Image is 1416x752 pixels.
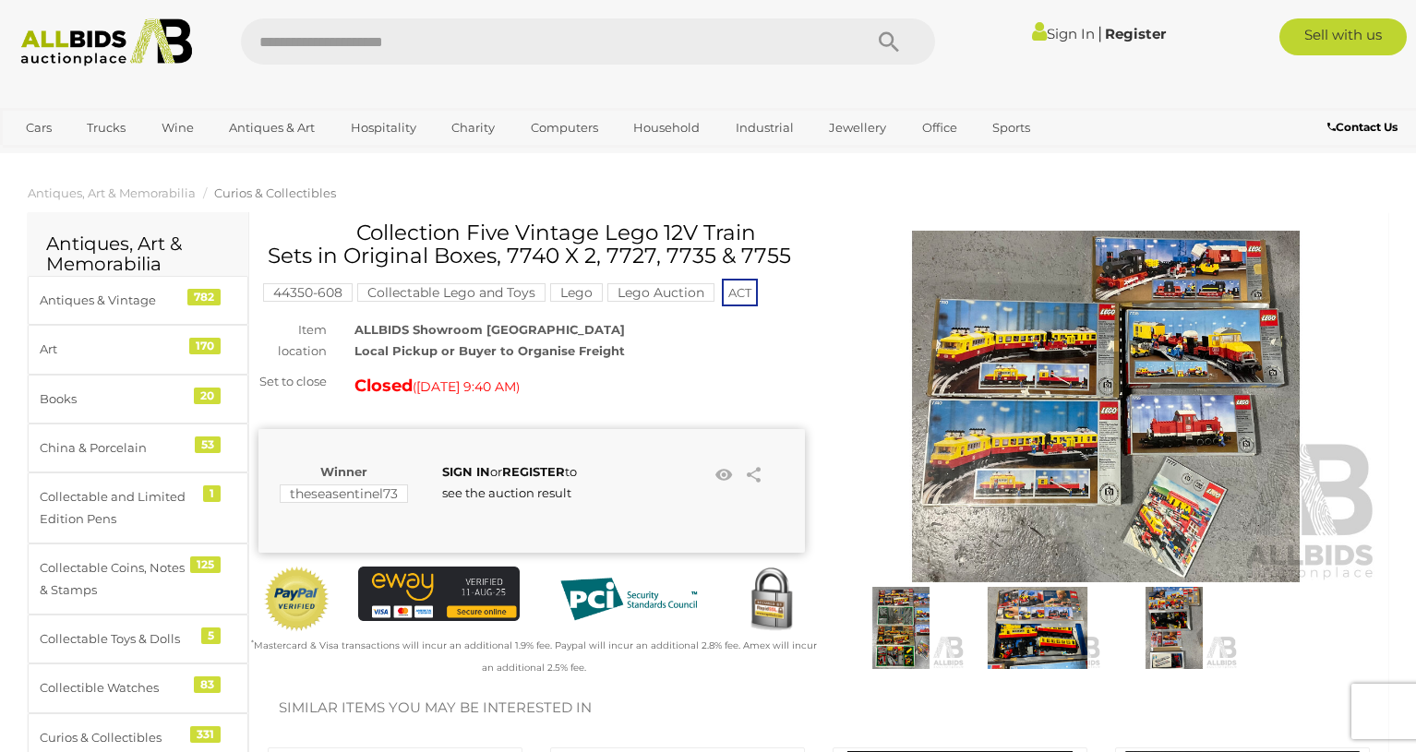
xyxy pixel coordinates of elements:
[710,461,738,489] li: Watch this item
[195,436,221,453] div: 53
[621,113,712,143] a: Household
[40,388,192,410] div: Books
[194,388,221,404] div: 20
[280,484,408,503] mark: theseasentinel73
[245,371,341,392] div: Set to close
[28,325,248,374] a: Art 170
[974,587,1101,669] img: Collection Five Vintage Lego 12V Train Sets in Original Boxes, 7740 X 2, 7727, 7735 & 7755
[40,339,192,360] div: Art
[150,113,206,143] a: Wine
[550,283,603,302] mark: Lego
[46,233,230,274] h2: Antiques, Art & Memorabilia
[354,322,625,337] strong: ALLBIDS Showroom [GEOGRAPHIC_DATA]
[217,113,327,143] a: Antiques & Art
[550,285,603,300] a: Lego
[416,378,516,395] span: [DATE] 9:40 AM
[1279,18,1407,55] a: Sell with us
[75,113,138,143] a: Trucks
[201,627,221,644] div: 5
[1098,23,1102,43] span: |
[910,113,969,143] a: Office
[28,472,248,543] a: Collectable and Limited Edition Pens 1
[439,113,507,143] a: Charity
[442,464,490,479] a: SIGN IN
[214,185,336,200] a: Curios & Collectibles
[354,343,625,358] strong: Local Pickup or Buyer to Organise Freight
[1032,25,1095,42] a: Sign In
[607,283,714,302] mark: Lego Auction
[187,289,221,305] div: 782
[358,567,521,621] img: eWAY Payment Gateway
[519,113,610,143] a: Computers
[607,285,714,300] a: Lego Auction
[40,628,192,650] div: Collectable Toys & Dolls
[357,285,546,300] a: Collectable Lego and Toys
[502,464,565,479] a: REGISTER
[251,639,817,673] small: Mastercard & Visa transactions will incur an additional 1.9% fee. Paypal will incur an additional...
[40,727,192,748] div: Curios & Collectibles
[268,221,800,269] h1: Collection Five Vintage Lego 12V Train Sets in Original Boxes, 7740 X 2, 7727, 7735 & 7755
[203,485,221,502] div: 1
[28,424,248,472] a: China & Porcelain 53
[817,113,898,143] a: Jewellery
[28,185,196,200] a: Antiques, Art & Memorabilia
[837,587,965,669] img: Collection Five Vintage Lego 12V Train Sets in Original Boxes, 7740 X 2, 7727, 7735 & 7755
[263,283,353,302] mark: 44350-608
[11,18,203,66] img: Allbids.com.au
[28,276,248,325] a: Antiques & Vintage 782
[442,464,577,500] span: or to see the auction result
[339,113,428,143] a: Hospitality
[320,464,367,479] b: Winner
[14,144,169,174] a: [GEOGRAPHIC_DATA]
[279,700,1359,716] h2: Similar items you may be interested in
[40,437,192,459] div: China & Porcelain
[194,676,221,693] div: 83
[980,113,1042,143] a: Sports
[190,726,221,743] div: 331
[354,376,413,396] strong: Closed
[40,677,192,698] div: Collectible Watches
[245,319,341,363] div: Item location
[40,290,192,311] div: Antiques & Vintage
[190,556,221,573] div: 125
[263,285,353,300] a: 44350-608
[40,486,192,530] div: Collectable and Limited Edition Pens
[722,279,758,306] span: ACT
[1110,587,1238,669] img: Collection Five Vintage Lego 12V Train Sets in Original Boxes, 7740 X 2, 7727, 7735 & 7755
[357,283,546,302] mark: Collectable Lego and Toys
[40,557,192,601] div: Collectable Coins, Notes & Stamps
[263,567,330,632] img: Official PayPal Seal
[1105,25,1166,42] a: Register
[724,113,806,143] a: Industrial
[843,18,935,65] button: Search
[413,379,520,394] span: ( )
[1327,120,1398,134] b: Contact Us
[28,543,248,615] a: Collectable Coins, Notes & Stamps 125
[738,567,805,634] img: Secured by Rapid SSL
[1327,117,1402,137] a: Contact Us
[189,338,221,354] div: 170
[28,375,248,424] a: Books 20
[833,231,1379,583] img: Collection Five Vintage Lego 12V Train Sets in Original Boxes, 7740 X 2, 7727, 7735 & 7755
[547,567,710,631] img: PCI DSS compliant
[14,113,64,143] a: Cars
[28,663,248,712] a: Collectible Watches 83
[28,615,248,663] a: Collectable Toys & Dolls 5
